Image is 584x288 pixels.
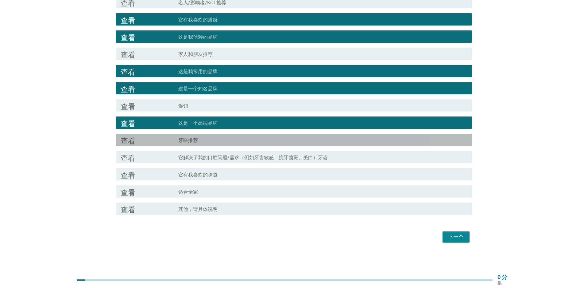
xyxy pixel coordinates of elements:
font: 促销 [178,103,188,109]
font: 查看 [121,67,135,75]
font: 适合全家 [178,189,198,195]
font: 这是我常用的品牌 [178,69,218,74]
font: 查看 [121,33,135,40]
font: 查看 [121,102,135,109]
font: 查看 [121,119,135,126]
font: 其他，请具体说明 [178,206,218,212]
font: 集 [497,280,502,285]
font: 查看 [121,85,135,92]
font: 查看 [121,188,135,195]
font: 这是一个高端品牌 [178,120,218,126]
font: 查看 [121,205,135,212]
font: 家人和朋友推荐 [178,51,213,57]
font: 牙医推荐 [178,137,198,143]
font: 下一个 [449,234,463,240]
font: 查看 [121,153,135,161]
font: 查看 [121,136,135,144]
font: 它解决了我的口腔问题/需求（例如牙齿敏感、抗牙菌斑、美白）牙齿 [178,155,328,160]
font: 查看 [121,171,135,178]
font: 这是一个知名品牌 [178,86,218,92]
font: 查看 [121,16,135,23]
button: 下一个 [443,231,470,243]
font: 查看 [121,50,135,57]
font: 它有我喜欢的质感 [178,17,218,23]
font: 它有我喜欢的味道 [178,172,218,178]
font: 这是我信赖的品牌 [178,34,218,40]
font: 0 分 [497,274,507,280]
